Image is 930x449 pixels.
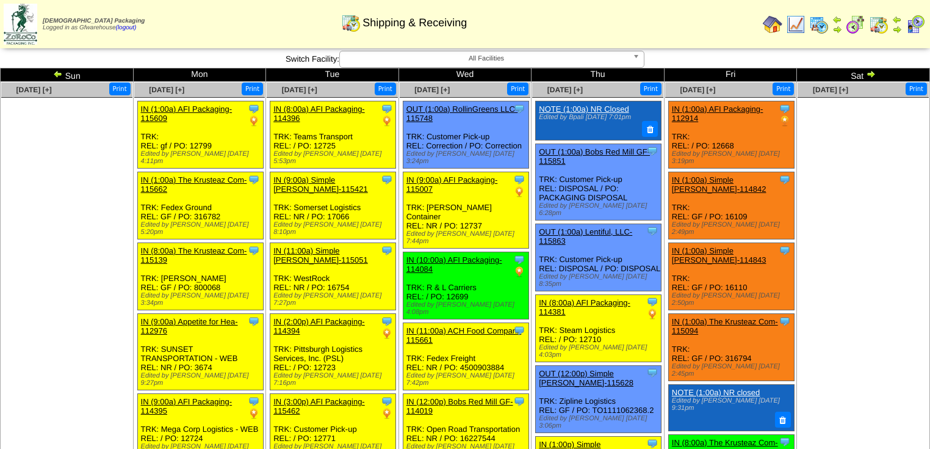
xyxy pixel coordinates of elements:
[668,314,794,381] div: TRK: REL: GF / PO: 316794
[403,172,528,249] div: TRK: [PERSON_NAME] Container REL: NR / PO: 12737
[270,243,396,310] div: TRK: WestRock REL: NR / PO: 16754
[779,436,791,448] img: Tooltip
[846,15,865,34] img: calendarblend.gif
[786,15,806,34] img: line_graph.gif
[273,397,365,415] a: IN (3:00p) AFI Packaging-115462
[141,175,247,194] a: IN (1:00a) The Krusteaz Com-115662
[406,397,513,415] a: IN (12:00p) Bobs Red Mill GF-114019
[539,114,656,121] div: Edited by Bpali [DATE] 7:01pm
[672,388,760,397] a: NOTE (1:00a) NR closed
[513,173,525,186] img: Tooltip
[141,150,263,165] div: Edited by [PERSON_NAME] [DATE] 4:11pm
[672,104,763,123] a: IN (1:00a) AFI Packaging-112914
[414,86,450,94] span: [DATE] [+]
[536,365,661,433] div: TRK: Zipline Logistics REL: GF / PO: TO1111062368.2
[43,18,145,31] span: Logged in as Gfwarehouse
[513,103,525,115] img: Tooltip
[536,144,661,220] div: TRK: Customer Pick-up REL: DISPOSAL / PO: PACKAGING DISPOSAL
[381,407,393,420] img: PO
[137,314,263,390] div: TRK: SUNSET TRANSPORTATION - WEB REL: NR / PO: 3674
[646,145,658,157] img: Tooltip
[672,317,778,335] a: IN (1:00a) The Krusteaz Com-115094
[273,292,395,307] div: Edited by [PERSON_NAME] [DATE] 7:27pm
[809,15,829,34] img: calendarprod.gif
[273,246,368,265] a: IN (11:00a) Simple [PERSON_NAME]-115051
[866,69,876,79] img: arrowright.gif
[282,86,317,94] a: [DATE] [+]
[248,244,260,257] img: Tooltip
[797,68,930,82] td: Sat
[513,186,525,198] img: PO
[273,150,395,165] div: Edited by [PERSON_NAME] [DATE] 5:53pm
[406,326,522,345] a: IN (11:00a) ACH Food Compani-115661
[270,101,396,169] div: TRK: Teams Transport REL: / PO: 12725
[892,24,902,34] img: arrowright.gif
[345,51,628,66] span: All Facilities
[668,243,794,310] div: TRK: REL: GF / PO: 16110
[141,397,232,415] a: IN (9:00a) AFI Packaging-114395
[248,315,260,327] img: Tooltip
[672,292,794,307] div: Edited by [PERSON_NAME] [DATE] 2:50pm
[539,344,661,359] div: Edited by [PERSON_NAME] [DATE] 4:03pm
[109,82,131,95] button: Print
[43,18,145,24] span: [DEMOGRAPHIC_DATA] Packaging
[763,15,782,34] img: home.gif
[406,175,498,194] a: IN (9:00a) AFI Packaging-115007
[406,104,518,123] a: OUT (1:00a) RollinGreens LLC-115748
[16,86,52,94] span: [DATE] [+]
[813,86,848,94] a: [DATE] [+]
[539,147,650,166] a: OUT (1:00a) Bobs Red Mill GF-115851
[273,221,395,236] div: Edited by [PERSON_NAME] [DATE] 8:10pm
[406,230,528,245] div: Edited by [PERSON_NAME] [DATE] 7:44pm
[406,301,528,316] div: Edited by [PERSON_NAME] [DATE] 4:08pm
[507,82,528,95] button: Print
[773,82,794,95] button: Print
[906,82,927,95] button: Print
[539,104,629,114] a: NOTE (1:00a) NR Closed
[869,15,889,34] img: calendarinout.gif
[141,372,263,387] div: Edited by [PERSON_NAME] [DATE] 9:27pm
[1,68,134,82] td: Sun
[273,317,365,335] a: IN (2:00p) AFI Packaging-114394
[362,16,467,29] span: Shipping & Receiving
[406,372,528,387] div: Edited by [PERSON_NAME] [DATE] 7:42pm
[775,412,791,428] button: Delete Note
[4,4,37,45] img: zoroco-logo-small.webp
[141,317,238,335] a: IN (9:00a) Appetite for Hea-112976
[248,407,260,420] img: PO
[832,24,842,34] img: arrowright.gif
[779,244,791,257] img: Tooltip
[513,324,525,337] img: Tooltip
[381,115,393,127] img: PO
[341,13,361,32] img: calendarinout.gif
[403,323,528,390] div: TRK: Fedex Freight REL: NR / PO: 4500903884
[832,15,842,24] img: arrowleft.gif
[539,273,661,288] div: Edited by [PERSON_NAME] [DATE] 8:35pm
[248,173,260,186] img: Tooltip
[403,101,528,169] div: TRK: Customer Pick-up REL: Correction / PO: Correction
[779,173,791,186] img: Tooltip
[248,395,260,407] img: Tooltip
[273,175,368,194] a: IN (9:00a) Simple [PERSON_NAME]-115421
[672,397,789,412] div: Edited by [PERSON_NAME] [DATE] 9:31pm
[513,254,525,266] img: Tooltip
[672,246,766,265] a: IN (1:00a) Simple [PERSON_NAME]-114843
[137,101,263,169] div: TRK: REL: gf / PO: 12799
[668,172,794,239] div: TRK: REL: GF / PO: 16109
[547,86,583,94] a: [DATE] [+]
[141,221,263,236] div: Edited by [PERSON_NAME] [DATE] 5:20pm
[406,255,502,274] a: IN (10:00a) AFI Packaging-114084
[53,69,63,79] img: arrowleft.gif
[672,175,766,194] a: IN (1:00a) Simple [PERSON_NAME]-114842
[149,86,184,94] span: [DATE] [+]
[536,294,661,362] div: TRK: Steam Logistics REL: / PO: 12710
[273,104,365,123] a: IN (8:00a) AFI Packaging-114396
[141,104,232,123] a: IN (1:00a) AFI Packaging-115609
[398,68,532,82] td: Wed
[381,395,393,407] img: Tooltip
[646,225,658,237] img: Tooltip
[381,173,393,186] img: Tooltip
[672,150,794,165] div: Edited by [PERSON_NAME] [DATE] 3:19pm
